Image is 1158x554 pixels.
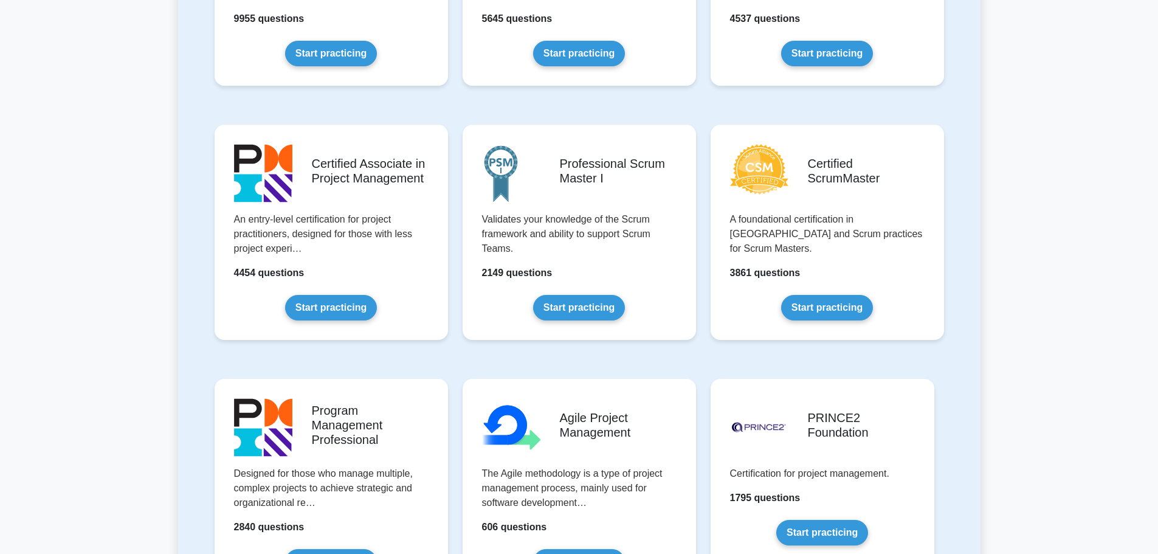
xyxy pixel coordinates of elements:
a: Start practicing [533,295,625,320]
a: Start practicing [781,295,873,320]
a: Start practicing [776,520,868,545]
a: Start practicing [781,41,873,66]
a: Start practicing [533,41,625,66]
a: Start practicing [285,41,377,66]
a: Start practicing [285,295,377,320]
